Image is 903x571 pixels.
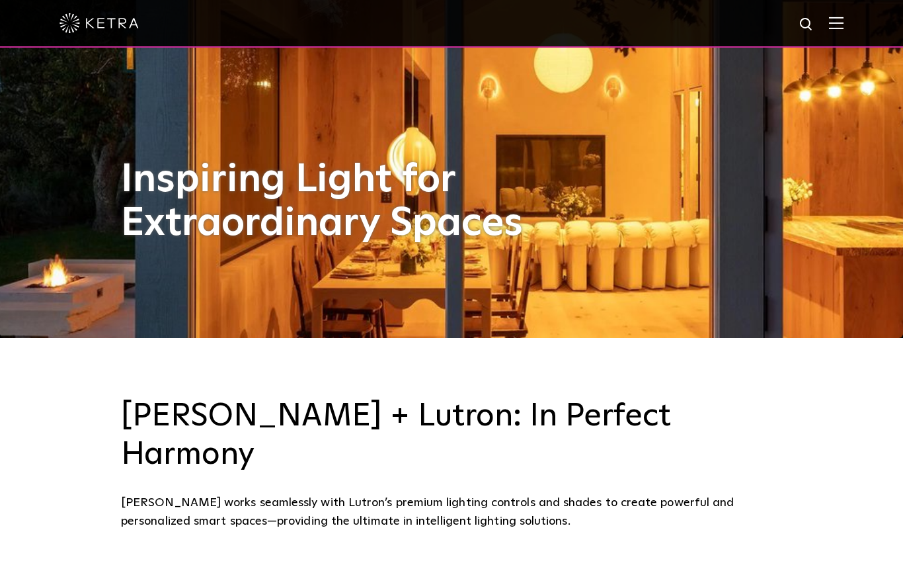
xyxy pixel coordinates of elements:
h1: Inspiring Light for Extraordinary Spaces [121,158,551,245]
img: Hamburger%20Nav.svg [829,17,844,29]
img: search icon [799,17,815,33]
div: [PERSON_NAME] works seamlessly with Lutron’s premium lighting controls and shades to create power... [121,494,782,531]
img: ketra-logo-2019-white [59,13,139,33]
h3: [PERSON_NAME] + Lutron: In Perfect Harmony [121,398,782,474]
